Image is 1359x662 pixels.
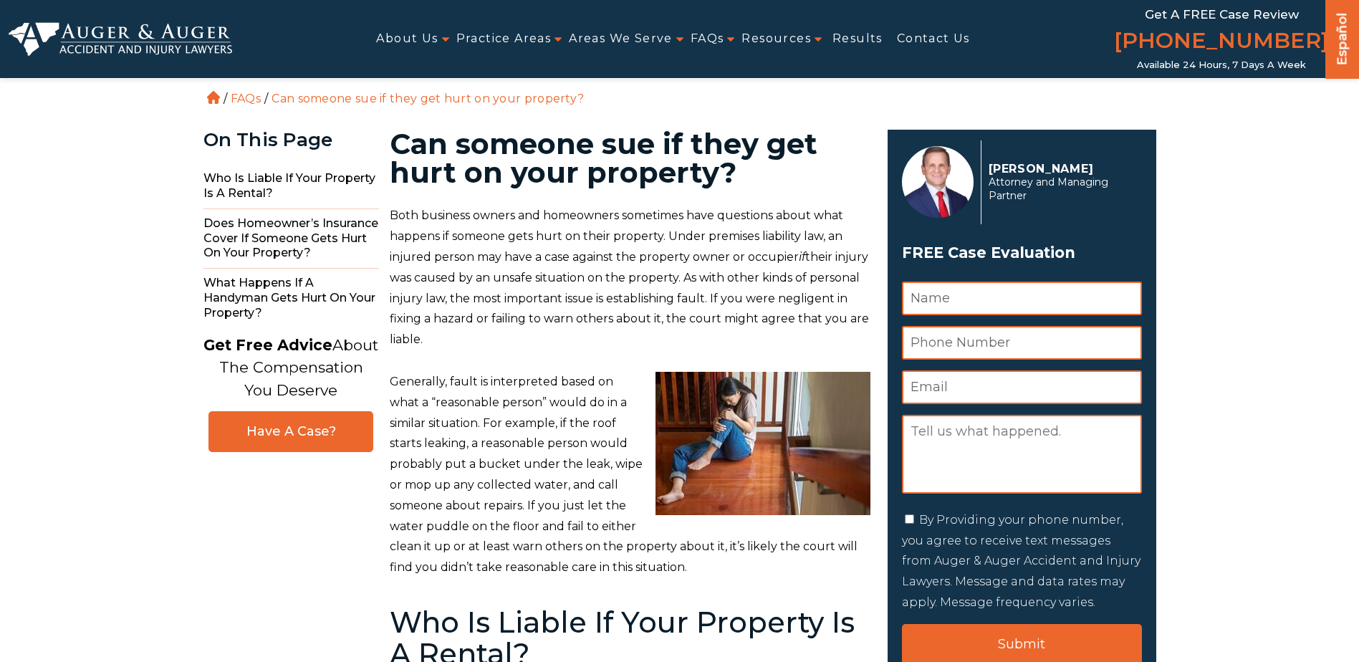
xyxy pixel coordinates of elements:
[268,92,587,105] li: Can someone sue if they get hurt on your property?
[832,23,883,55] a: Results
[691,23,724,55] a: FAQs
[902,513,1140,609] label: By Providing your phone number, you agree to receive text messages from Auger & Auger Accident an...
[203,130,379,150] div: On This Page
[656,372,870,515] img: can-someone-sue-if-they-get-hurt-on-your-property
[1137,59,1306,71] span: Available 24 Hours, 7 Days a Week
[231,92,261,105] a: FAQs
[902,370,1142,404] input: Email
[9,22,232,57] img: Auger & Auger Accident and Injury Lawyers Logo
[203,334,378,402] p: About The Compensation You Deserve
[376,23,438,55] a: About Us
[390,208,843,264] span: Both business owners and homeowners sometimes have questions about what happens if someone gets h...
[203,164,379,209] span: Who Is Liable If Your Property Is A Rental?
[1145,7,1299,21] span: Get a FREE Case Review
[902,326,1142,360] input: Phone Number
[902,282,1142,315] input: Name
[741,23,811,55] a: Resources
[224,423,358,440] span: Have A Case?
[203,336,332,354] strong: Get Free Advice
[897,23,970,55] a: Contact Us
[456,23,552,55] a: Practice Areas
[989,176,1134,203] span: Attorney and Managing Partner
[207,91,220,104] a: Home
[1114,25,1329,59] a: [PHONE_NUMBER]
[989,162,1134,176] p: [PERSON_NAME]
[902,146,974,218] img: Herbert Auger
[902,239,1142,267] span: FREE Case Evaluation
[799,250,805,264] span: if
[203,269,379,327] span: What Happens If A Handyman Gets Hurt On Your Property?
[569,23,673,55] a: Areas We Serve
[208,411,373,452] a: Have A Case?
[390,250,869,346] span: their injury was caused by an unsafe situation on the property. As with other kinds of personal i...
[203,209,379,269] span: Does Homeowner’s Insurance Cover If Someone Gets Hurt On Your Property?
[390,130,870,187] h1: Can someone sue if they get hurt on your property?
[390,375,858,574] span: Generally, fault is interpreted based on what a “reasonable person” would do in a similar situati...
